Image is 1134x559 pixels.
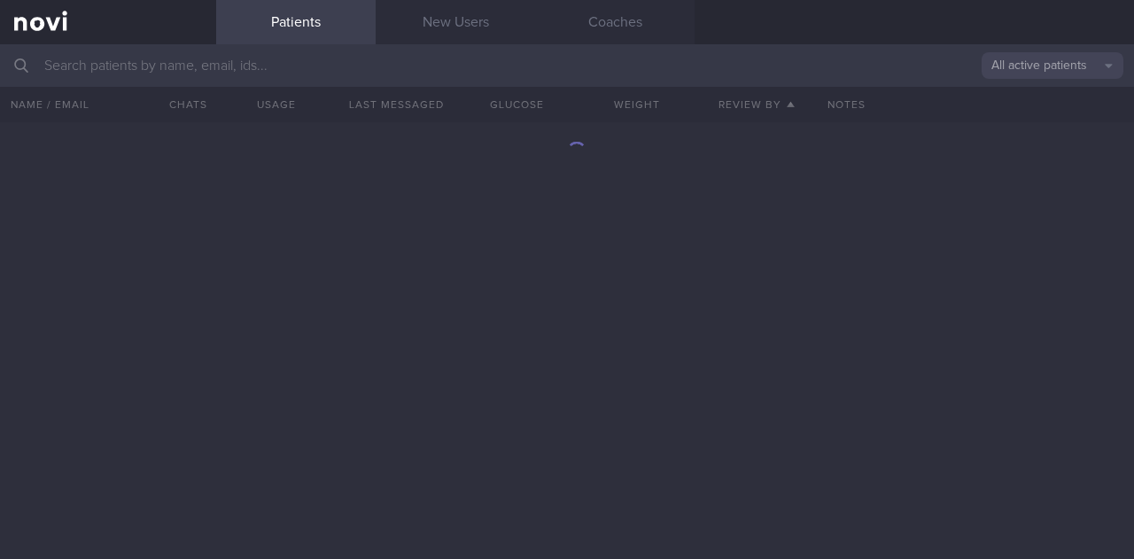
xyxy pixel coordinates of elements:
div: Notes [817,87,1134,122]
div: Usage [216,87,336,122]
button: Last Messaged [337,87,456,122]
button: Glucose [456,87,576,122]
button: Review By [696,87,816,122]
button: Weight [577,87,696,122]
button: Chats [145,87,216,122]
button: All active patients [982,52,1123,79]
